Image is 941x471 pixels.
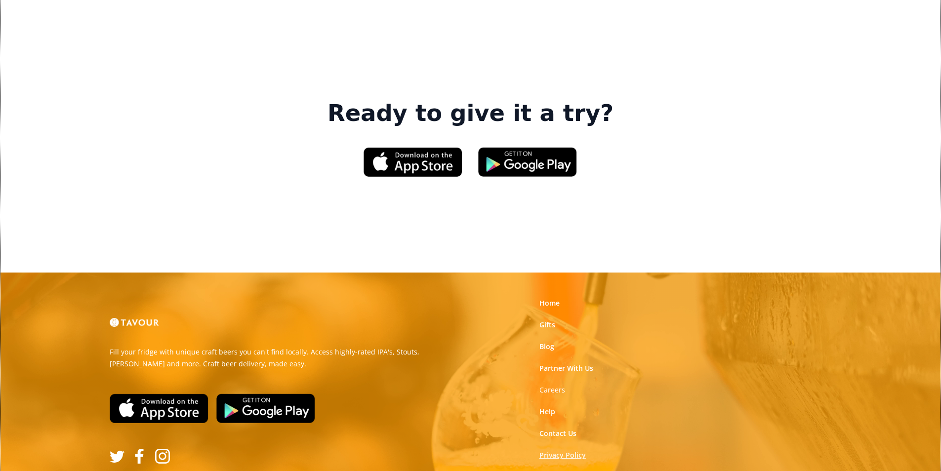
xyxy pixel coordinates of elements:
[539,363,593,373] a: Partner With Us
[539,385,565,395] a: Careers
[539,407,555,417] a: Help
[327,100,614,127] strong: Ready to give it a try?
[110,346,463,370] p: Fill your fridge with unique craft beers you can't find locally. Access highly-rated IPA's, Stout...
[539,429,576,438] a: Contact Us
[539,450,586,460] a: Privacy Policy
[539,342,554,352] a: Blog
[539,385,565,394] strong: Careers
[539,320,555,330] a: Gifts
[539,298,560,308] a: Home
